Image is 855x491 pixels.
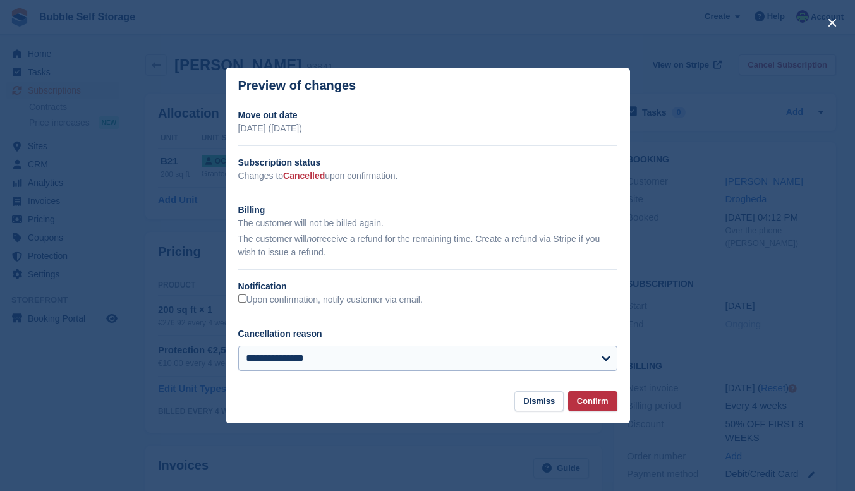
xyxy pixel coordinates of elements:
h2: Billing [238,203,617,217]
em: not [306,234,318,244]
p: The customer will receive a refund for the remaining time. Create a refund via Stripe if you wish... [238,233,617,259]
h2: Move out date [238,109,617,122]
input: Upon confirmation, notify customer via email. [238,294,246,303]
span: Cancelled [283,171,325,181]
button: Dismiss [514,391,564,412]
h2: Notification [238,280,617,293]
button: close [822,13,842,33]
label: Upon confirmation, notify customer via email. [238,294,423,306]
button: Confirm [568,391,617,412]
p: The customer will not be billed again. [238,217,617,230]
h2: Subscription status [238,156,617,169]
p: Preview of changes [238,78,356,93]
p: [DATE] ([DATE]) [238,122,617,135]
label: Cancellation reason [238,329,322,339]
p: Changes to upon confirmation. [238,169,617,183]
